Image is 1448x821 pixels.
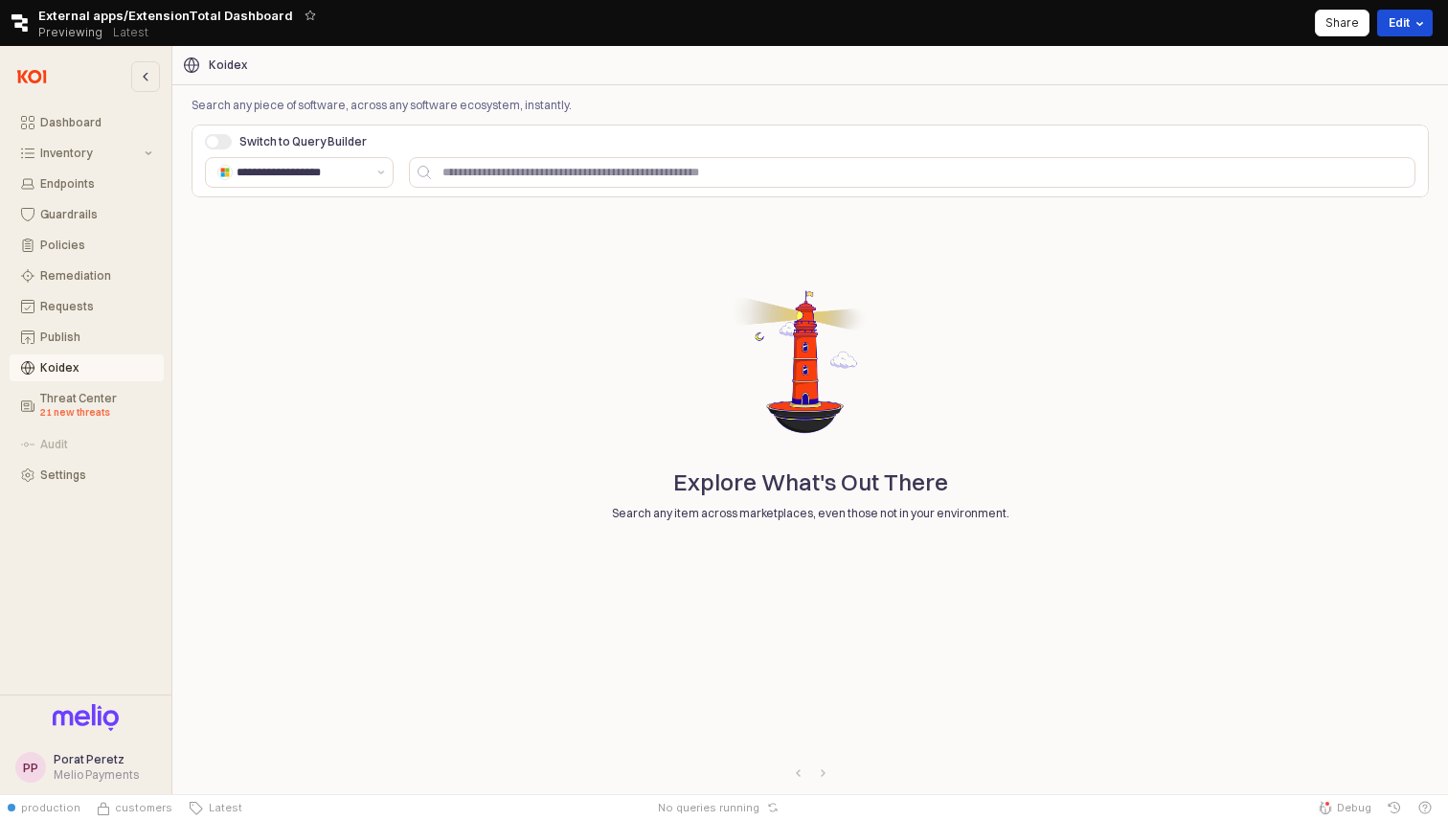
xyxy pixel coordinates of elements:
div: Previewing Latest [38,19,159,46]
div: 21 new threats [40,405,152,421]
p: Share [1325,15,1359,31]
div: Settings [40,468,152,482]
div: Publish [40,331,152,344]
div: Dashboard [40,116,152,129]
span: No queries running [658,800,759,815]
span: production [21,800,80,815]
span: Previewing [38,23,102,42]
button: Audit [10,431,164,458]
div: Guardrails [40,208,152,221]
button: Guardrails [10,201,164,228]
button: Threat Center [10,385,164,427]
button: Endpoints [10,171,164,197]
button: Share app [1315,10,1369,36]
span: Latest [203,800,242,815]
button: Publish [10,324,164,351]
button: Requests [10,293,164,320]
div: Policies [40,239,152,252]
p: Latest [113,25,148,40]
button: Add app to favorites [301,6,320,25]
div: Inventory [40,147,141,160]
div: Koidex [209,58,247,72]
button: Debug [1310,794,1379,821]
span: customers [115,800,172,815]
button: Policies [10,232,164,259]
button: Reset app state [763,802,782,813]
span: Switch to Query Builder [239,134,367,148]
div: Requests [40,300,152,313]
button: Latest [180,794,250,821]
button: Remediation [10,262,164,289]
button: Help [1410,794,1440,821]
button: PP [15,752,46,783]
nav: Pagination [192,762,1429,785]
button: Dashboard [10,109,164,136]
button: Edit [1377,10,1433,36]
button: History [1379,794,1410,821]
div: Endpoints [40,177,152,191]
span: Porat Peretz [54,752,124,766]
div: Audit [40,438,152,451]
button: Source Control [88,794,180,821]
button: Show suggestions [370,158,393,187]
div: Melio Payments [54,767,139,783]
button: Releases and History [102,19,159,46]
span: Debug [1337,800,1371,815]
div: PP [23,758,38,777]
main: App Frame [172,46,1448,794]
div: Koidex [40,361,152,375]
button: Settings [10,462,164,489]
span: External apps/ExtensionTotal Dashboard [38,6,293,25]
p: Explore What's Out There [673,465,948,499]
p: Search any piece of software, across any software ecosystem, instantly. [192,97,838,114]
div: Remediation [40,269,152,283]
button: Koidex [10,354,164,381]
button: Inventory [10,140,164,167]
p: Search any item across marketplaces, even those not in your environment. [542,505,1078,522]
div: Threat Center [40,392,152,421]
